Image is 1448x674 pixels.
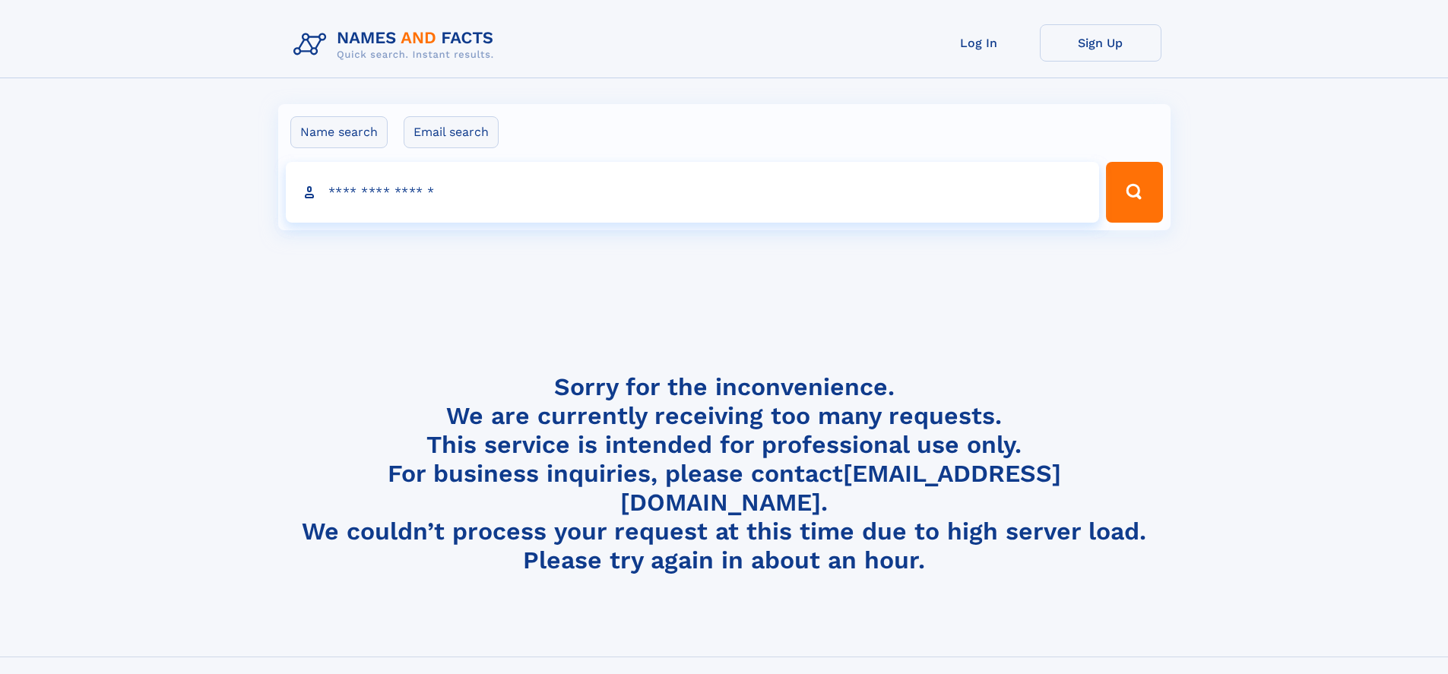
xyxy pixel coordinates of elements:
[287,24,506,65] img: Logo Names and Facts
[404,116,499,148] label: Email search
[918,24,1040,62] a: Log In
[290,116,388,148] label: Name search
[287,372,1161,575] h4: Sorry for the inconvenience. We are currently receiving too many requests. This service is intend...
[286,162,1100,223] input: search input
[1106,162,1162,223] button: Search Button
[1040,24,1161,62] a: Sign Up
[620,459,1061,517] a: [EMAIL_ADDRESS][DOMAIN_NAME]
